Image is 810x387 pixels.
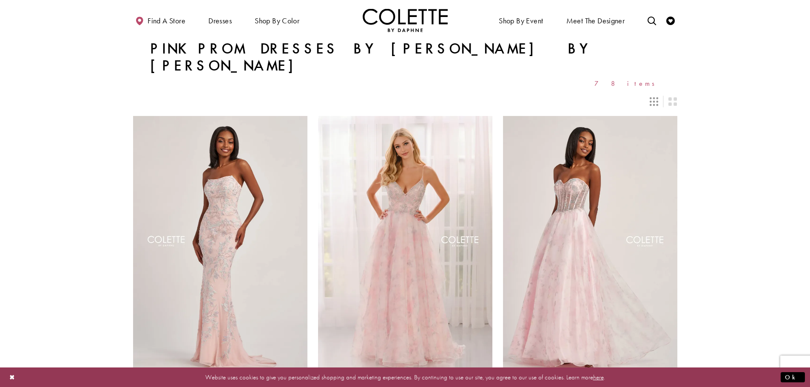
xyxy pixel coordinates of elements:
span: Shop by color [255,17,299,25]
span: 78 items [594,80,660,87]
span: Shop By Event [499,17,543,25]
h1: Pink Prom Dresses by [PERSON_NAME] by [PERSON_NAME] [150,40,660,74]
img: Colette by Daphne [363,8,448,32]
a: Find a store [133,8,188,32]
span: Find a store [148,17,185,25]
span: Shop by color [253,8,301,32]
span: Dresses [208,17,232,25]
span: Switch layout to 2 columns [668,97,677,106]
span: Meet the designer [566,17,625,25]
a: Check Wishlist [664,8,677,32]
a: here [593,373,604,381]
button: Close Dialog [5,370,20,384]
span: Shop By Event [497,8,545,32]
p: Website uses cookies to give you personalized shopping and marketing experiences. By continuing t... [61,371,749,383]
div: Layout Controls [128,92,682,111]
span: Dresses [206,8,234,32]
a: Visit Home Page [363,8,448,32]
a: Visit Colette by Daphne Style No. CL6007 Page [133,116,307,369]
span: Switch layout to 3 columns [650,97,658,106]
button: Submit Dialog [781,372,805,382]
a: Visit Colette by Daphne Style No. CL6010 Page [318,116,492,369]
a: Toggle search [645,8,658,32]
a: Meet the designer [564,8,627,32]
a: Visit Colette by Daphne Style No. CL6011 Page [503,116,677,369]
